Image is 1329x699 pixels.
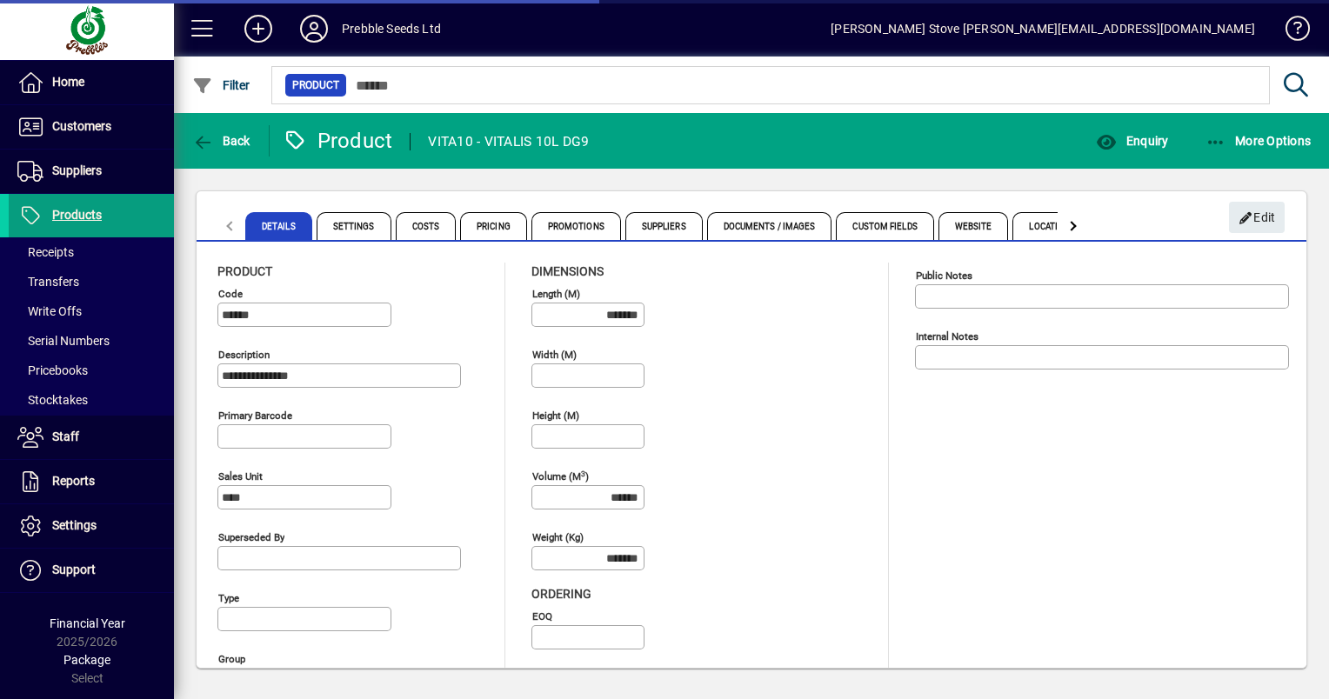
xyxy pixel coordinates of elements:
a: Pricebooks [9,356,174,385]
button: Filter [188,70,255,101]
span: Serial Numbers [17,334,110,348]
span: Enquiry [1096,134,1168,148]
span: Customers [52,119,111,133]
span: Edit [1239,203,1276,232]
div: Prebble Seeds Ltd [342,15,441,43]
mat-label: Primary barcode [218,409,292,422]
mat-label: Width (m) [532,349,577,361]
span: Home [52,75,84,89]
a: Reports [9,460,174,503]
button: More Options [1201,125,1316,156]
span: Products [52,208,102,222]
mat-label: EOQ [532,610,552,622]
mat-label: Length (m) [532,288,580,300]
a: Transfers [9,267,174,296]
span: Stocktakes [17,393,88,407]
button: Add [230,13,286,44]
span: Costs [396,212,457,240]
a: Receipts [9,237,174,267]
button: Back [188,125,255,156]
span: More Options [1205,134,1312,148]
button: Profile [286,13,342,44]
mat-label: Group [218,653,245,665]
a: Write Offs [9,296,174,326]
span: Product [217,264,272,278]
span: Promotions [531,212,621,240]
mat-label: Weight (Kg) [532,531,584,543]
a: Staff [9,416,174,459]
span: Pricebooks [17,363,88,377]
sup: 3 [581,469,585,477]
mat-label: Volume (m ) [532,470,589,483]
span: Documents / Images [707,212,832,240]
div: [PERSON_NAME] Stove [PERSON_NAME][EMAIL_ADDRESS][DOMAIN_NAME] [831,15,1255,43]
span: Custom Fields [836,212,933,240]
span: Settings [317,212,391,240]
a: Suppliers [9,150,174,193]
span: Receipts [17,245,74,259]
button: Enquiry [1092,125,1172,156]
span: Back [192,134,250,148]
a: Settings [9,504,174,548]
button: Edit [1229,202,1285,233]
span: Locations [1012,212,1092,240]
span: Filter [192,78,250,92]
span: Pricing [460,212,527,240]
mat-label: Superseded by [218,531,284,543]
span: Product [292,77,339,94]
span: Dimensions [531,264,604,278]
div: VITA10 - VITALIS 10L DG9 [428,128,589,156]
a: Home [9,61,174,104]
span: Package [63,653,110,667]
a: Knowledge Base [1272,3,1307,60]
mat-label: Type [218,592,239,604]
a: Stocktakes [9,385,174,415]
span: Suppliers [625,212,703,240]
span: Website [938,212,1009,240]
app-page-header-button: Back [174,125,270,156]
mat-label: Public Notes [916,270,972,282]
mat-label: Code [218,288,243,300]
a: Customers [9,105,174,149]
mat-label: Description [218,349,270,361]
span: Ordering [531,587,591,601]
span: Details [245,212,312,240]
span: Financial Year [50,616,125,630]
span: Transfers [17,275,79,289]
span: Staff [52,429,79,443]
mat-label: Internal Notes [916,330,978,343]
span: Support [52,563,96,576]
span: Write Offs [17,304,82,318]
a: Serial Numbers [9,326,174,356]
mat-label: Height (m) [532,409,579,422]
mat-label: Sales unit [218,470,263,483]
a: Support [9,549,174,592]
span: Suppliers [52,163,102,177]
div: Product [283,127,393,155]
span: Settings [52,518,97,532]
span: Reports [52,474,95,488]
